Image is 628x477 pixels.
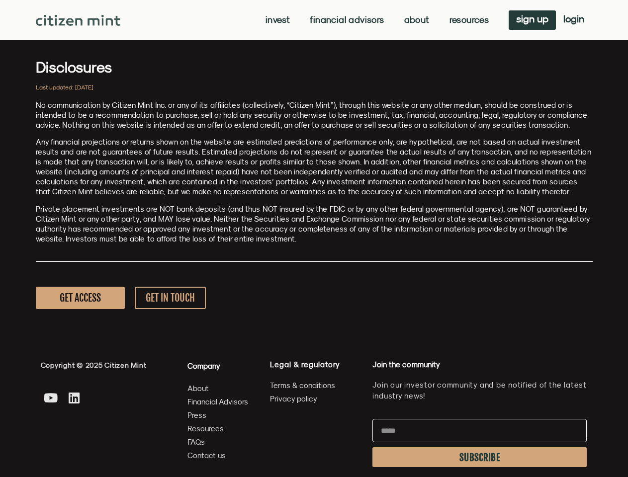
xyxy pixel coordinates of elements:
p: Any financial projections or returns shown on the website are estimated predictions of performanc... [36,137,593,197]
span: Resources [187,422,224,435]
h4: Legal & regulatory [270,360,362,369]
a: About [187,382,249,395]
span: Press [187,409,206,421]
form: Newsletter [372,419,587,472]
p: Join our investor community and be notified of the latest industry news! [372,380,587,401]
nav: Menu [266,15,489,25]
span: login [563,15,584,22]
a: Financial Advisors [187,396,249,408]
span: Terms & conditions [270,379,335,392]
a: Financial Advisors [310,15,384,25]
h4: Join the community [372,360,587,370]
a: GET IN TOUCH [135,287,206,309]
span: GET ACCESS [60,292,101,304]
span: Financial Advisors [187,396,248,408]
span: Privacy policy [270,393,317,405]
a: Resources [449,15,489,25]
a: Terms & conditions [270,379,362,392]
a: FAQs [187,436,249,448]
h3: Disclosures [36,60,593,75]
a: Resources [187,422,249,435]
img: Citizen Mint [36,15,121,26]
p: No communication by Citizen Mint Inc. or any of its affiliates (collectively, “Citizen Mint”), th... [36,100,593,130]
h2: Last updated: [DATE] [36,84,593,90]
span: Contact us [187,449,226,462]
a: GET ACCESS [36,287,125,309]
a: Contact us [187,449,249,462]
a: Privacy policy [270,393,362,405]
a: sign up [509,10,556,30]
h4: Company [187,360,249,372]
span: sign up [516,15,548,22]
span: SUBSCRIBE [459,454,500,462]
a: Invest [266,15,290,25]
a: login [556,10,592,30]
span: About [187,382,209,395]
a: Press [187,409,249,421]
span: GET IN TOUCH [146,292,195,304]
span: Copyright © 2025 Citizen Mint [41,361,147,369]
span: FAQs [187,436,205,448]
a: About [404,15,430,25]
button: SUBSCRIBE [372,447,587,467]
p: Private placement investments are NOT bank deposits (and thus NOT insured by the FDIC or by any o... [36,204,593,244]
